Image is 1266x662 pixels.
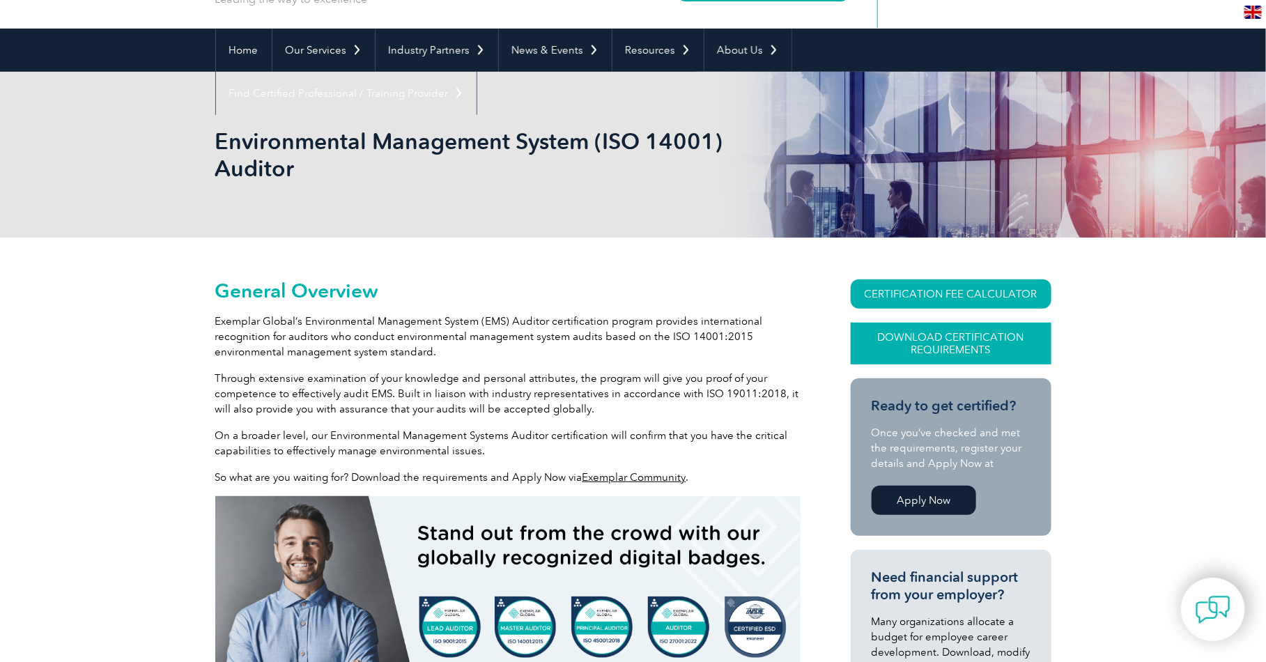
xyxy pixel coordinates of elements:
img: contact-chat.png [1196,592,1230,627]
p: Exemplar Global’s Environmental Management System (EMS) Auditor certification program provides in... [215,314,801,360]
h1: Environmental Management System (ISO 14001) Auditor [215,128,750,182]
a: About Us [704,29,792,72]
a: Exemplar Community [582,471,686,484]
a: Our Services [272,29,375,72]
p: Once you’ve checked and met the requirements, register your details and Apply Now at [872,425,1030,471]
h3: Need financial support from your employer? [872,569,1030,603]
a: Resources [612,29,704,72]
p: So what are you waiting for? Download the requirements and Apply Now via . [215,470,801,485]
h3: Ready to get certified? [872,397,1030,415]
a: Industry Partners [376,29,498,72]
a: Apply Now [872,486,976,515]
a: Find Certified Professional / Training Provider [216,72,477,115]
img: en [1244,6,1262,19]
a: CERTIFICATION FEE CALCULATOR [851,279,1051,309]
p: Through extensive examination of your knowledge and personal attributes, the program will give yo... [215,371,801,417]
h2: General Overview [215,279,801,302]
p: On a broader level, our Environmental Management Systems Auditor certification will confirm that ... [215,428,801,459]
a: News & Events [499,29,612,72]
a: Home [216,29,272,72]
a: Download Certification Requirements [851,323,1051,364]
